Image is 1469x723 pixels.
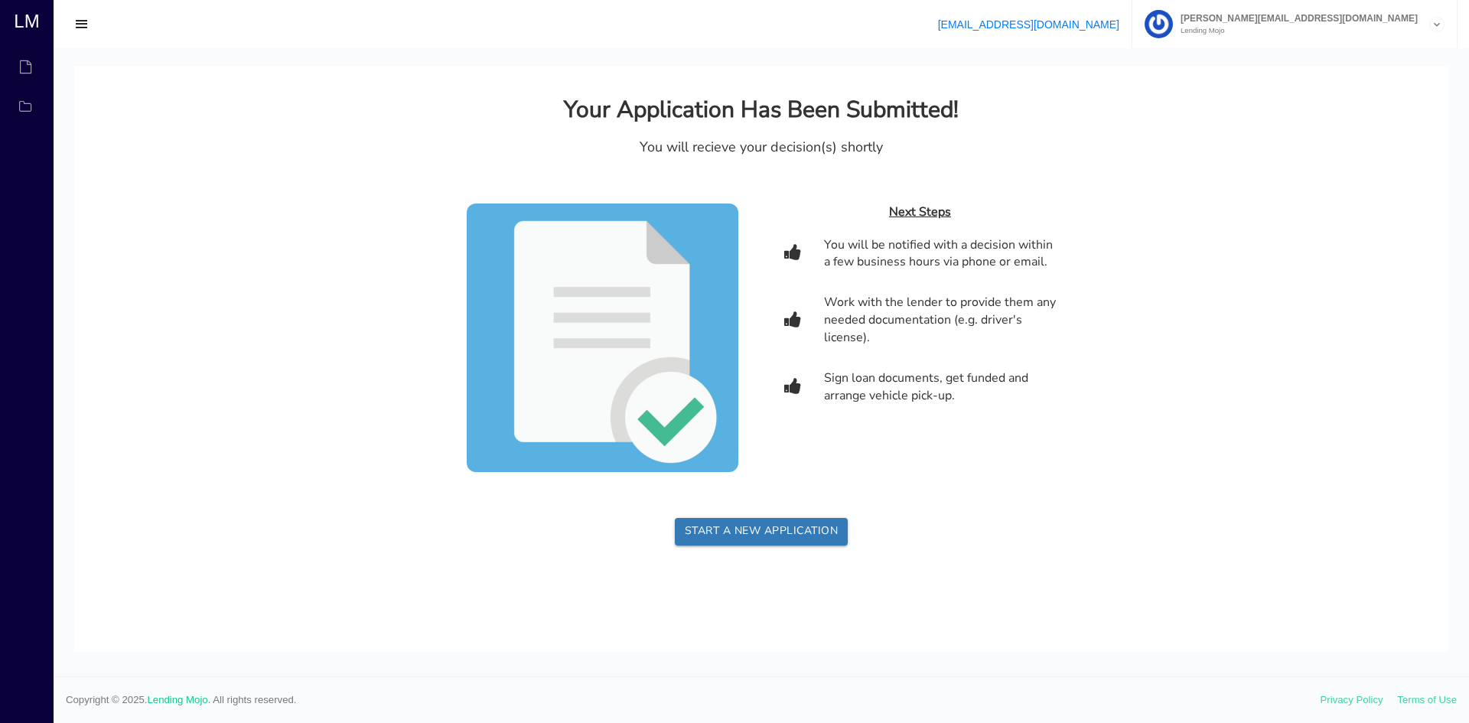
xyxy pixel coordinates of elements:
[710,137,982,155] div: Next Steps
[1173,14,1418,23] span: [PERSON_NAME][EMAIL_ADDRESS][DOMAIN_NAME]
[404,71,970,91] div: You will recieve your decision(s) shortly
[1397,694,1457,705] a: Terms of Use
[601,451,774,479] a: Start a new application
[392,137,664,406] img: app-completed.png
[1173,27,1418,34] small: Lending Mojo
[148,694,208,705] a: Lending Mojo
[490,31,884,56] h2: Your Application Has Been Submitted!
[1145,10,1173,38] img: Profile image
[750,170,982,205] span: You will be notified with a decision within a few business hours via phone or email.
[750,303,982,338] div: Sign loan documents, get funded and arrange vehicle pick-up.
[1321,694,1383,705] a: Privacy Policy
[750,227,982,280] div: Work with the lender to provide them any needed documentation (e.g. driver's license).
[938,18,1119,31] a: [EMAIL_ADDRESS][DOMAIN_NAME]
[66,692,1321,708] span: Copyright © 2025. . All rights reserved.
